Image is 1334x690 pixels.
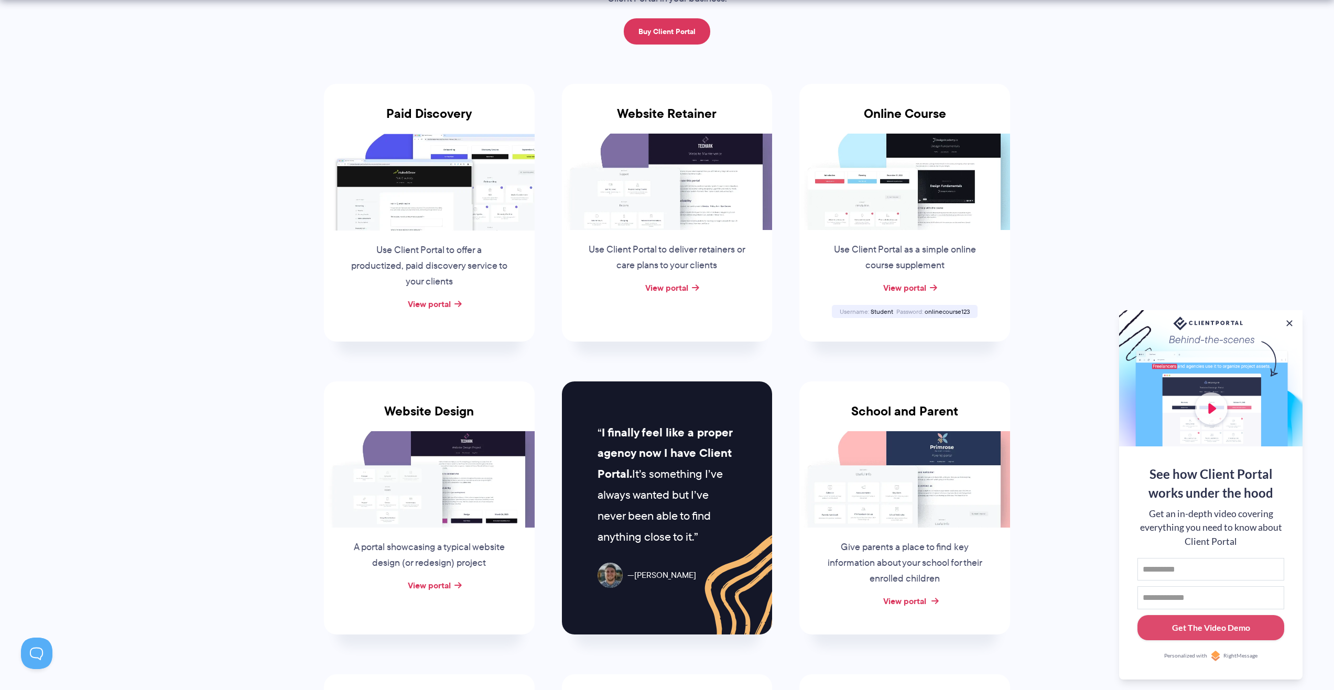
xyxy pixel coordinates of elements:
[1164,652,1207,660] span: Personalized with
[562,106,773,134] h3: Website Retainer
[350,540,509,571] p: A portal showcasing a typical website design (or redesign) project
[624,18,710,45] a: Buy Client Portal
[1137,615,1284,641] button: Get The Video Demo
[883,281,926,294] a: View portal
[324,404,535,431] h3: Website Design
[871,307,893,316] span: Student
[1172,621,1250,634] div: Get The Video Demo
[1137,507,1284,549] div: Get an in-depth video covering everything you need to know about Client Portal
[598,424,732,483] strong: I finally feel like a proper agency now I have Client Portal.
[587,242,746,273] p: Use Client Portal to deliver retainers or care plans to your clients
[324,106,535,134] h3: Paid Discovery
[825,540,984,587] p: Give parents a place to find key information about your school for their enrolled children
[799,106,1010,134] h3: Online Course
[408,579,451,592] a: View portal
[896,307,923,316] span: Password
[21,638,52,669] iframe: Toggle Customer Support
[883,595,926,607] a: View portal
[627,568,696,583] span: [PERSON_NAME]
[598,422,736,547] p: It’s something I’ve always wanted but I’ve never been able to find anything close to it.
[925,307,970,316] span: onlinecourse123
[408,298,451,310] a: View portal
[799,404,1010,431] h3: School and Parent
[1137,651,1284,661] a: Personalized withRightMessage
[1223,652,1257,660] span: RightMessage
[1137,465,1284,502] div: See how Client Portal works under the hood
[645,281,688,294] a: View portal
[1210,651,1221,661] img: Personalized with RightMessage
[825,242,984,273] p: Use Client Portal as a simple online course supplement
[350,243,509,290] p: Use Client Portal to offer a productized, paid discovery service to your clients
[840,307,869,316] span: Username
